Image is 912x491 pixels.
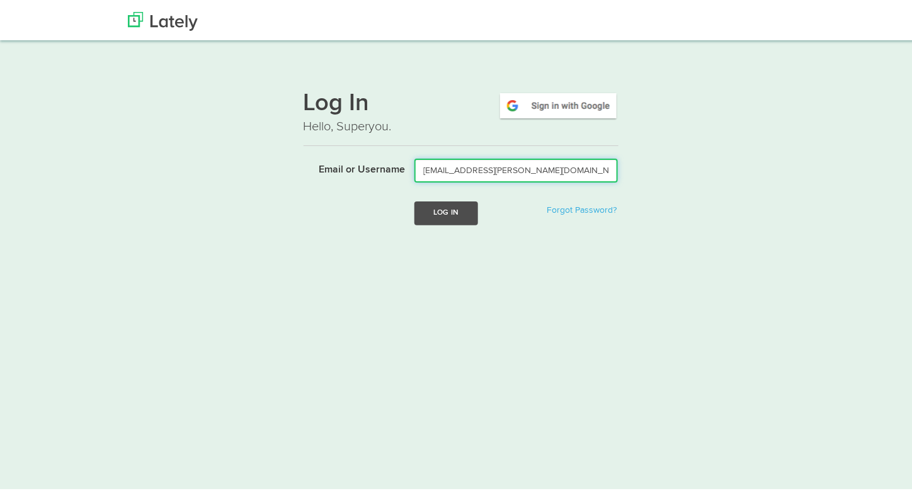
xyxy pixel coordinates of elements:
[414,199,477,222] button: Log In
[414,156,618,180] input: Email or Username
[547,203,617,212] a: Forgot Password?
[128,9,198,28] img: Lately
[304,89,618,115] h1: Log In
[304,115,618,133] p: Hello, Superyou.
[498,89,618,118] img: google-signin.png
[294,156,406,175] label: Email or Username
